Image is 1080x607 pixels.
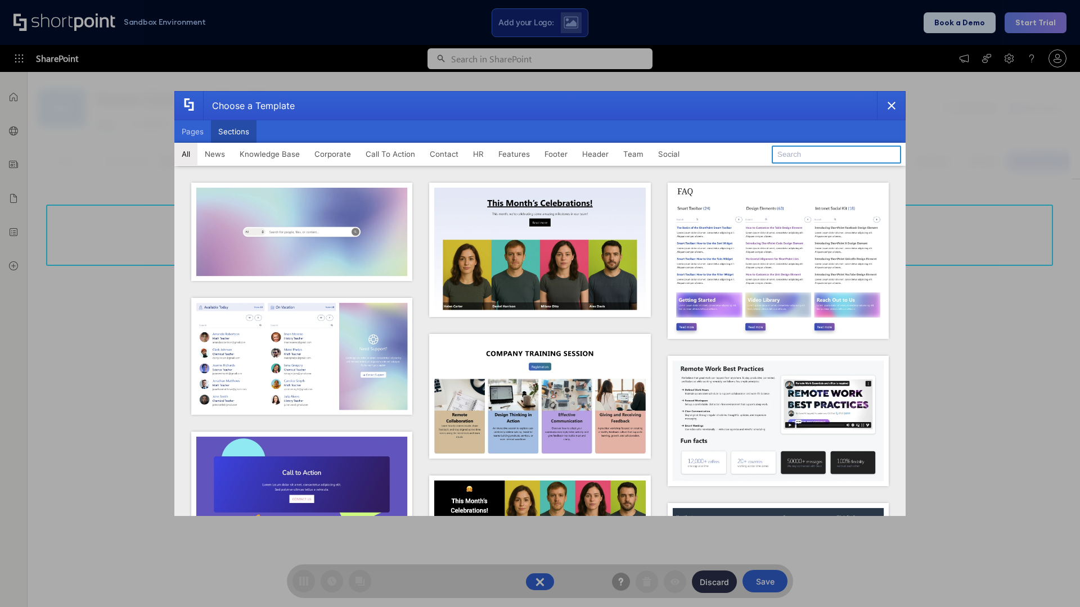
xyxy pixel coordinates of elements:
[537,143,575,165] button: Footer
[422,143,466,165] button: Contact
[232,143,307,165] button: Knowledge Base
[491,143,537,165] button: Features
[174,120,211,143] button: Pages
[358,143,422,165] button: Call To Action
[466,143,491,165] button: HR
[197,143,232,165] button: News
[772,146,901,164] input: Search
[174,91,906,516] div: template selector
[203,92,295,120] div: Choose a Template
[1024,553,1080,607] iframe: Chat Widget
[211,120,256,143] button: Sections
[174,143,197,165] button: All
[616,143,651,165] button: Team
[307,143,358,165] button: Corporate
[575,143,616,165] button: Header
[651,143,687,165] button: Social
